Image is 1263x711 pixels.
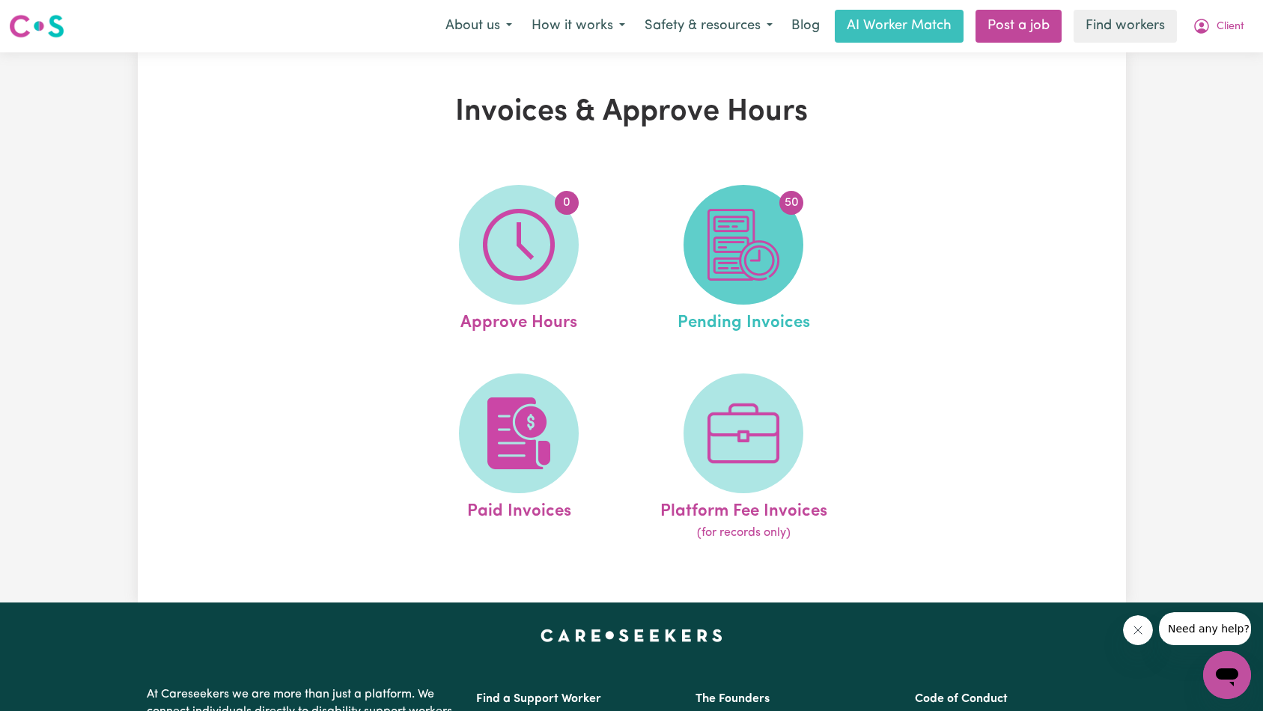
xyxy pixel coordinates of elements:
a: Careseekers home page [541,629,722,641]
img: Careseekers logo [9,13,64,40]
a: Find workers [1074,10,1177,43]
span: 50 [779,191,803,215]
a: Find a Support Worker [476,693,601,705]
a: Careseekers logo [9,9,64,43]
button: Safety & resources [635,10,782,42]
iframe: Button to launch messaging window [1203,651,1251,699]
a: Platform Fee Invoices(for records only) [636,373,851,543]
a: Paid Invoices [411,373,627,543]
span: 0 [555,191,579,215]
a: Post a job [976,10,1062,43]
a: Pending Invoices [636,185,851,336]
span: (for records only) [697,524,791,542]
span: Pending Invoices [678,305,810,336]
span: Client [1217,19,1244,35]
button: About us [436,10,522,42]
span: Approve Hours [460,305,577,336]
a: AI Worker Match [835,10,964,43]
a: The Founders [696,693,770,705]
span: Platform Fee Invoices [660,493,827,525]
button: My Account [1183,10,1254,42]
a: Code of Conduct [915,693,1008,705]
a: Blog [782,10,829,43]
h1: Invoices & Approve Hours [311,94,952,130]
span: Paid Invoices [467,493,571,525]
button: How it works [522,10,635,42]
iframe: Close message [1123,615,1153,645]
iframe: Message from company [1159,612,1251,645]
a: Approve Hours [411,185,627,336]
